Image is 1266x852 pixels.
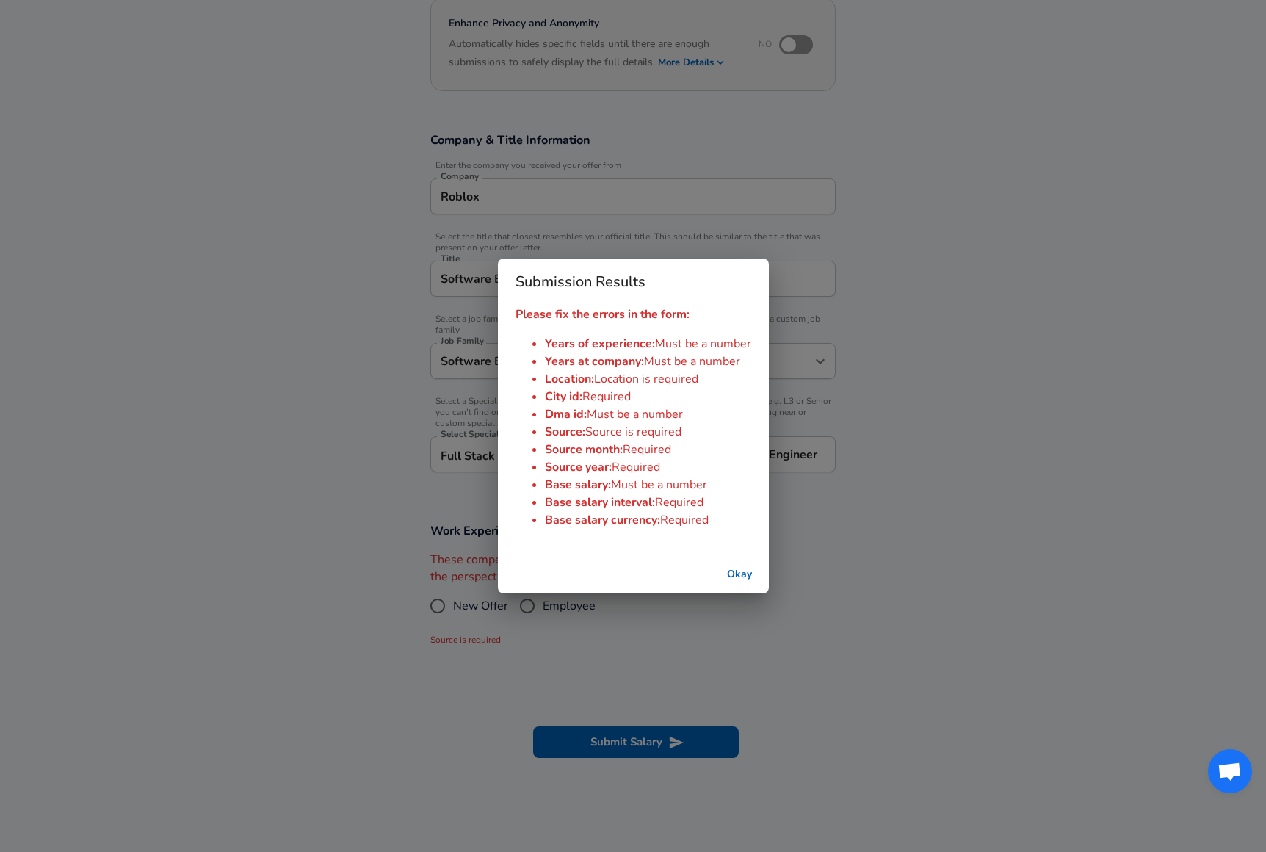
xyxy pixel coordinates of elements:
[655,494,703,510] span: Required
[594,371,698,387] span: Location is required
[545,406,587,422] span: Dma id :
[587,406,683,422] span: Must be a number
[545,424,585,440] span: Source :
[545,336,655,352] span: Years of experience :
[545,459,612,475] span: Source year :
[655,336,751,352] span: Must be a number
[545,477,611,493] span: Base salary :
[1208,749,1252,793] div: Open chat
[545,371,594,387] span: Location :
[545,494,655,510] span: Base salary interval :
[498,259,769,306] h2: Submission Results
[545,389,582,405] span: City id :
[582,389,631,405] span: Required
[545,353,644,369] span: Years at company :
[660,512,709,528] span: Required
[516,306,690,322] strong: Please fix the errors in the form:
[585,424,681,440] span: Source is required
[545,441,623,458] span: Source month :
[644,353,740,369] span: Must be a number
[545,512,660,528] span: Base salary currency :
[623,441,671,458] span: Required
[612,459,660,475] span: Required
[716,561,763,588] button: successful-submission-button
[611,477,707,493] span: Must be a number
